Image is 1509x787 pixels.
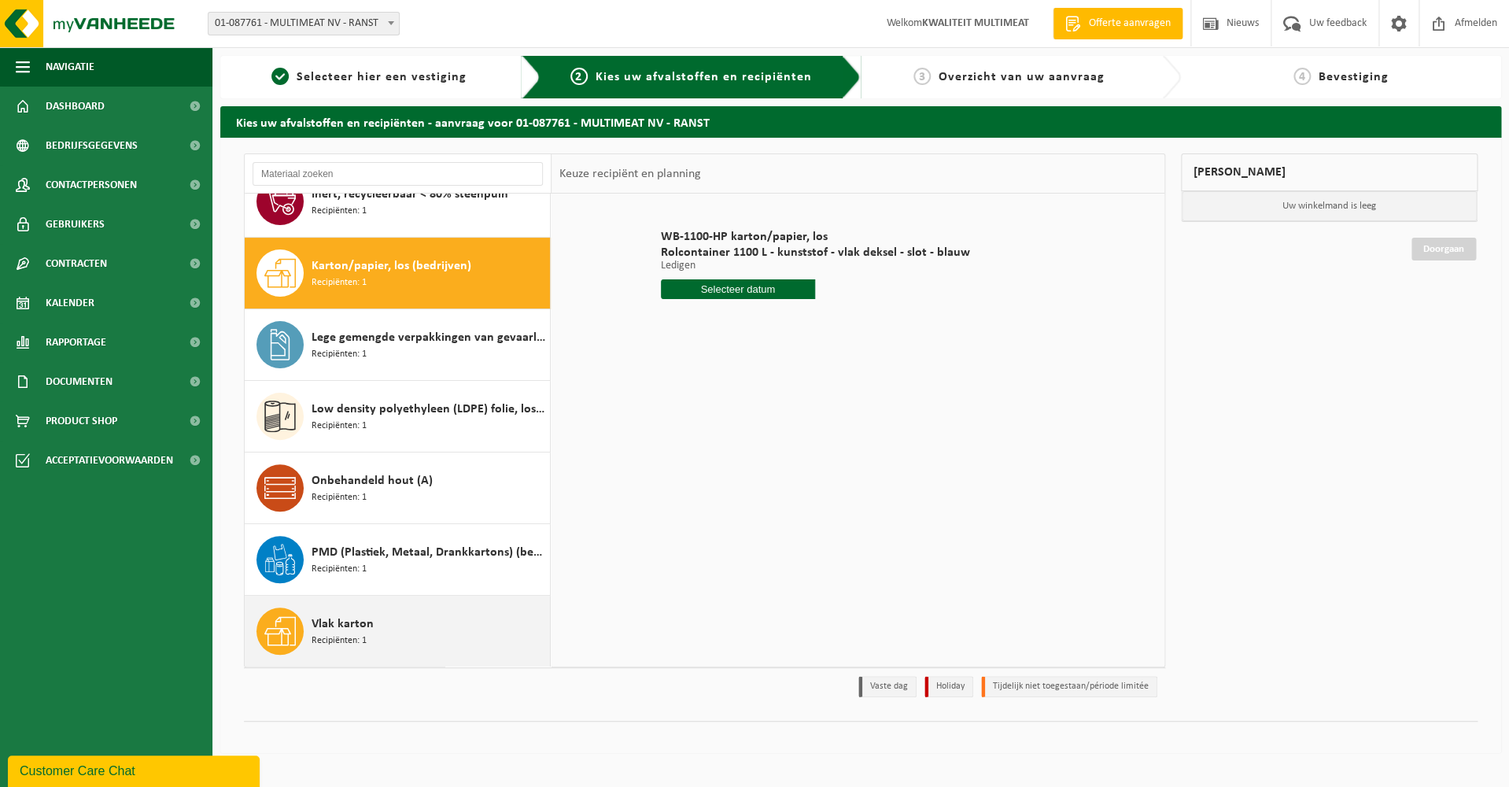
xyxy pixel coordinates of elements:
[1053,8,1182,39] a: Offerte aanvragen
[46,401,117,441] span: Product Shop
[220,106,1501,137] h2: Kies uw afvalstoffen en recipiënten - aanvraag voor 01-087761 - MULTIMEAT NV - RANST
[312,634,367,648] span: Recipiënten: 1
[661,245,970,260] span: Rolcontainer 1100 L - kunststof - vlak deksel - slot - blauw
[312,204,367,219] span: Recipiënten: 1
[312,471,433,490] span: Onbehandeld hout (A)
[312,615,374,634] span: Vlak karton
[312,490,367,505] span: Recipiënten: 1
[312,275,367,290] span: Recipiënten: 1
[208,13,399,35] span: 01-087761 - MULTIMEAT NV - RANST
[46,362,113,401] span: Documenten
[1182,191,1477,221] p: Uw winkelmand is leeg
[46,47,94,87] span: Navigatie
[245,453,551,524] button: Onbehandeld hout (A) Recipiënten: 1
[312,419,367,434] span: Recipiënten: 1
[661,279,816,299] input: Selecteer datum
[46,244,107,283] span: Contracten
[46,165,137,205] span: Contactpersonen
[46,126,138,165] span: Bedrijfsgegevens
[661,260,970,272] p: Ledigen
[8,752,263,787] iframe: chat widget
[208,12,400,35] span: 01-087761 - MULTIMEAT NV - RANST
[245,596,551,667] button: Vlak karton Recipiënten: 1
[46,283,94,323] span: Kalender
[596,71,812,83] span: Kies uw afvalstoffen en recipiënten
[858,676,917,697] li: Vaste dag
[297,71,467,83] span: Selecteer hier een vestiging
[312,328,546,347] span: Lege gemengde verpakkingen van gevaarlijke stoffen
[1293,68,1311,85] span: 4
[913,68,931,85] span: 3
[46,323,106,362] span: Rapportage
[245,238,551,309] button: Karton/papier, los (bedrijven) Recipiënten: 1
[245,309,551,381] button: Lege gemengde verpakkingen van gevaarlijke stoffen Recipiënten: 1
[1411,238,1476,260] a: Doorgaan
[312,257,471,275] span: Karton/papier, los (bedrijven)
[981,676,1157,697] li: Tijdelijk niet toegestaan/période limitée
[1085,16,1175,31] span: Offerte aanvragen
[46,441,173,480] span: Acceptatievoorwaarden
[570,68,588,85] span: 2
[939,71,1105,83] span: Overzicht van uw aanvraag
[1181,153,1478,191] div: [PERSON_NAME]
[312,347,367,362] span: Recipiënten: 1
[46,87,105,126] span: Dashboard
[312,562,367,577] span: Recipiënten: 1
[245,524,551,596] button: PMD (Plastiek, Metaal, Drankkartons) (bedrijven) Recipiënten: 1
[245,166,551,238] button: Inert, recycleerbaar < 80% steenpuin Recipiënten: 1
[1319,71,1389,83] span: Bevestiging
[271,68,289,85] span: 1
[312,185,508,204] span: Inert, recycleerbaar < 80% steenpuin
[228,68,509,87] a: 1Selecteer hier een vestiging
[922,17,1029,29] strong: KWALITEIT MULTIMEAT
[312,543,546,562] span: PMD (Plastiek, Metaal, Drankkartons) (bedrijven)
[661,229,970,245] span: WB-1100-HP karton/papier, los
[552,154,709,194] div: Keuze recipiënt en planning
[924,676,973,697] li: Holiday
[245,381,551,453] button: Low density polyethyleen (LDPE) folie, los, naturel/gekleurd (80/20) Recipiënten: 1
[253,162,543,186] input: Materiaal zoeken
[312,400,546,419] span: Low density polyethyleen (LDPE) folie, los, naturel/gekleurd (80/20)
[46,205,105,244] span: Gebruikers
